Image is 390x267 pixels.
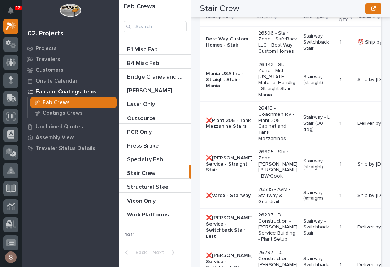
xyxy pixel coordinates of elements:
p: Stairway - (straight) [303,158,334,170]
a: OutsourceOutsource [119,110,191,124]
a: Work PlatformsWork Platforms [119,206,191,220]
a: Onsite Calendar [22,75,119,86]
p: Stairway - (straight) [303,74,334,86]
p: Deliver by 9/8/25 [357,223,389,230]
p: Ship by 8/22/25 [357,75,389,83]
p: Specialty Fab [127,155,164,163]
p: Stairway - Switchback Stair [303,218,334,236]
p: Onsite Calendar [36,78,78,84]
a: Traveler Status Details [22,143,119,154]
p: ⏰ Ship by 8/19/25 [357,38,389,45]
a: Assembly View [22,132,119,143]
a: PCR OnlyPCR Only [119,124,191,137]
p: Stairway - Switchback Stair [303,33,334,51]
p: Stair Crew [127,168,157,177]
p: 1 [339,223,343,230]
a: Coatings Crews [28,108,119,118]
div: 02. Projects [27,30,64,38]
button: users-avatar [3,250,18,265]
p: ❌Plant 205 - Tank Mezzanine Stairs [206,118,252,130]
a: B1 Misc FabB1 Misc Fab [119,41,191,55]
h2: Stair Crew [200,4,239,14]
p: ❌[PERSON_NAME] Service - Straight Stair [206,155,252,173]
a: Bridge Cranes and MonorailsBridge Cranes and Monorails [119,69,191,82]
p: 1 [339,38,343,45]
input: Search [123,21,187,32]
p: B1 Misc Fab [127,45,159,53]
p: Coatings Crews [43,110,83,117]
p: 26605 - Stair Zone - [PERSON_NAME] [PERSON_NAME] - BW/Cook [258,149,298,179]
button: Next [149,249,180,256]
p: Travelers [36,56,60,63]
p: Deliver by 8/25/25 [357,119,389,127]
p: Stairway - (straight) [303,190,334,202]
p: Vicon Only [127,196,157,205]
button: Back [119,249,149,256]
p: Assembly View [36,135,74,141]
p: ❌Varex - Stairway [206,193,252,199]
p: Press Brake [127,141,160,149]
p: 26585 - AVM - Stairway & Guardrail [258,187,298,205]
a: Vicon OnlyVicon Only [119,193,191,206]
p: Structural Steel [127,182,171,191]
p: 1 [339,191,343,199]
p: Ship by 8/26/25 [357,160,389,167]
div: Notifications12 [9,7,18,19]
p: Stairway - L Stair (90 deg) [303,114,334,132]
p: Outsource [127,114,157,122]
p: Customers [36,67,64,74]
p: Description [206,13,230,21]
p: 1 of 1 [119,226,140,244]
p: 1 [339,160,343,167]
p: Best Way Custom Homes - Stair [206,36,252,48]
p: Laser Only [127,100,156,108]
button: Notifications [3,3,18,18]
a: Customers [22,65,119,75]
a: Laser OnlyLaser Only [119,96,191,110]
a: Press BrakePress Brake [119,137,191,151]
a: Fab and Coatings Items [22,86,119,97]
span: Back [131,249,147,256]
p: Item QTY [339,11,348,24]
a: Specialty FabSpecialty Fab [119,151,191,165]
p: PCR Only [127,127,153,136]
p: 26297 - DJ Construction - [PERSON_NAME] Service Building - Plant Setup [258,212,298,242]
img: Workspace Logo [60,4,81,17]
a: Structural SteelStructural Steel [119,179,191,192]
p: Fab and Coatings Items [36,89,96,95]
a: B4 Misc FabB4 Misc Fab [119,55,191,69]
p: 1 [339,75,343,83]
p: 26416 - Coachmen RV - Plant 205 Cabinet and Tank Mezzanines [258,105,298,142]
a: Unclaimed Quotes [22,121,119,132]
p: Fab Crews [43,100,70,106]
p: B4 Misc Fab [127,58,160,67]
p: Item Type [303,13,324,21]
p: Mania USA Inc - Straight Stair - Mania [206,71,252,89]
p: [PERSON_NAME] [127,86,173,94]
p: 26306 - Stair Zone - SafeRack LLC - Best Way Custom Homes [258,30,298,54]
a: Travelers [22,54,119,65]
p: ❌[PERSON_NAME] Service - Switchback Stair Left [206,215,252,239]
p: Deadline [357,13,376,21]
a: Fab Crews [28,97,119,108]
span: Next [152,249,168,256]
p: 1 [339,119,343,127]
h1: Fab Crews [123,3,187,11]
p: Bridge Cranes and Monorails [127,72,187,80]
a: Stair CrewStair Crew [119,165,191,179]
p: Projects [36,45,57,52]
p: Traveler Status Details [36,145,95,152]
p: Ship by 8/27/25 [357,191,389,199]
p: Work Platforms [127,210,170,218]
p: Project [257,13,273,21]
a: [PERSON_NAME][PERSON_NAME] [119,82,191,96]
p: 26443 - Stair Zone - Mid [US_STATE] Material Handlig - Straight Stair - Mania [258,62,298,98]
a: Projects [22,43,119,54]
p: 12 [16,5,21,10]
p: Unclaimed Quotes [36,124,83,130]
